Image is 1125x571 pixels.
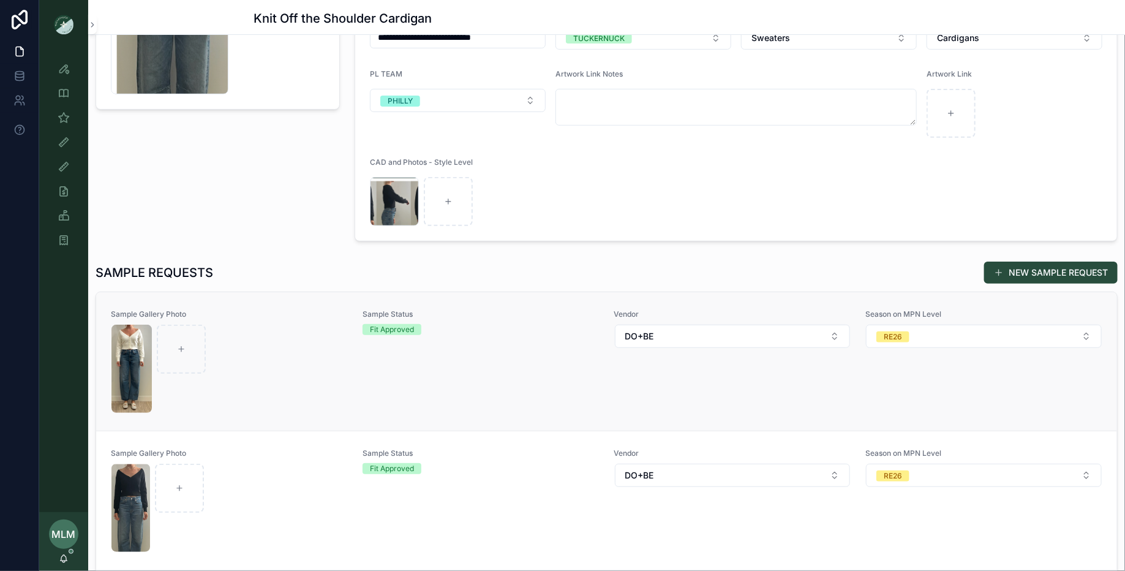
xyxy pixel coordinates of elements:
[39,49,88,267] div: scrollable content
[96,431,1117,570] a: Sample Gallery PhotoScreenshot-2025-07-28-at-11.24.57-AM.pngSample StatusFit ApprovedVendorSelect...
[370,157,473,167] span: CAD and Photos - Style Level
[884,331,902,342] div: RE26
[866,464,1102,487] button: Select Button
[614,309,851,319] span: Vendor
[751,32,790,44] span: Sweaters
[625,469,654,482] span: DO+BE
[555,26,731,50] button: Select Button
[625,330,654,342] span: DO+BE
[615,325,851,348] button: Select Button
[865,309,1102,319] span: Season on MPN Level
[388,96,413,107] div: PHILLY
[615,464,851,487] button: Select Button
[370,69,402,78] span: PL TEAM
[96,264,213,281] h1: SAMPLE REQUESTS
[937,32,979,44] span: Cardigans
[865,448,1102,458] span: Season on MPN Level
[363,309,600,319] span: Sample Status
[741,26,917,50] button: Select Button
[52,527,76,542] span: MLM
[370,463,414,474] div: Fit Approved
[927,69,972,78] span: Artwork Link
[111,325,152,413] img: Screenshot-2025-08-19-at-10.01.19-AM.png
[573,34,625,43] div: TUCKERNUCK
[984,262,1118,284] button: NEW SAMPLE REQUEST
[555,69,623,78] span: Artwork Link Notes
[96,292,1117,431] a: Sample Gallery PhotoScreenshot-2025-08-19-at-10.01.19-AM.pngSample StatusFit ApprovedVendorSelect...
[370,324,414,335] div: Fit Approved
[111,464,150,552] img: Screenshot-2025-07-28-at-11.24.57-AM.png
[111,448,348,458] span: Sample Gallery Photo
[254,10,432,27] h1: Knit Off the Shoulder Cardigan
[370,89,546,112] button: Select Button
[884,471,902,482] div: RE26
[927,26,1102,50] button: Select Button
[111,309,348,319] span: Sample Gallery Photo
[54,15,73,34] img: App logo
[363,448,600,458] span: Sample Status
[614,448,851,458] span: Vendor
[866,325,1102,348] button: Select Button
